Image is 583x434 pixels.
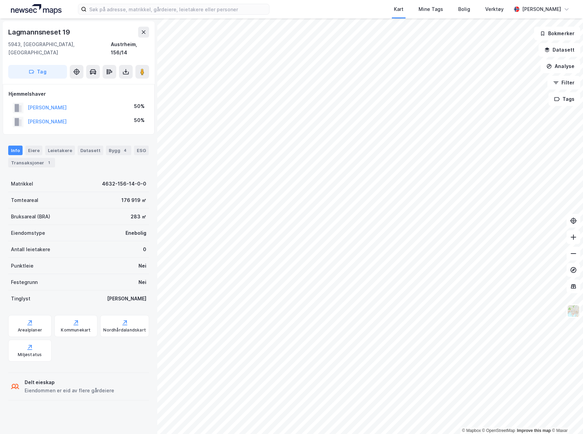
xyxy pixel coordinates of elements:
button: Filter [547,76,580,90]
div: Enebolig [125,229,146,237]
div: Hjemmelshaver [9,90,149,98]
a: Mapbox [462,428,481,433]
div: 5943, [GEOGRAPHIC_DATA], [GEOGRAPHIC_DATA] [8,40,111,57]
input: Søk på adresse, matrikkel, gårdeiere, leietakere eller personer [87,4,269,14]
button: Tags [548,92,580,106]
div: 50% [134,102,145,110]
div: Nordhårdalandskart [103,327,146,333]
div: Punktleie [11,262,34,270]
div: 1 [45,159,52,166]
div: Nei [138,262,146,270]
button: Tag [8,65,67,79]
img: Z [567,304,580,317]
div: Nei [138,278,146,286]
div: ESG [134,146,149,155]
div: Bolig [458,5,470,13]
a: OpenStreetMap [482,428,515,433]
div: Matrikkel [11,180,33,188]
div: Kart [394,5,403,13]
div: Festegrunn [11,278,38,286]
div: Tomteareal [11,196,38,204]
div: Bygg [106,146,131,155]
div: 176 919 ㎡ [121,196,146,204]
div: Mine Tags [419,5,443,13]
button: Analyse [541,59,580,73]
div: Eiere [25,146,42,155]
div: Antall leietakere [11,245,50,254]
div: [PERSON_NAME] [522,5,561,13]
div: Info [8,146,23,155]
div: Kontrollprogram for chat [549,401,583,434]
div: Transaksjoner [8,158,55,167]
div: Miljøstatus [18,352,42,357]
div: Lagmannsneset 19 [8,27,71,38]
div: Tinglyst [11,295,30,303]
div: 50% [134,116,145,124]
div: Delt eieskap [25,378,114,386]
div: Austrheim, 156/14 [111,40,149,57]
div: Datasett [78,146,103,155]
div: Kommunekart [61,327,91,333]
div: Eiendommen er eid av flere gårdeiere [25,386,114,395]
iframe: Chat Widget [549,401,583,434]
div: Leietakere [45,146,75,155]
img: logo.a4113a55bc3d86da70a041830d287a7e.svg [11,4,62,14]
div: [PERSON_NAME] [107,295,146,303]
a: Improve this map [517,428,551,433]
div: Eiendomstype [11,229,45,237]
div: 4632-156-14-0-0 [102,180,146,188]
div: 4 [122,147,129,154]
div: Bruksareal (BRA) [11,213,50,221]
div: Arealplaner [18,327,42,333]
div: 283 ㎡ [131,213,146,221]
button: Datasett [539,43,580,57]
div: Verktøy [485,5,504,13]
button: Bokmerker [534,27,580,40]
div: 0 [143,245,146,254]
